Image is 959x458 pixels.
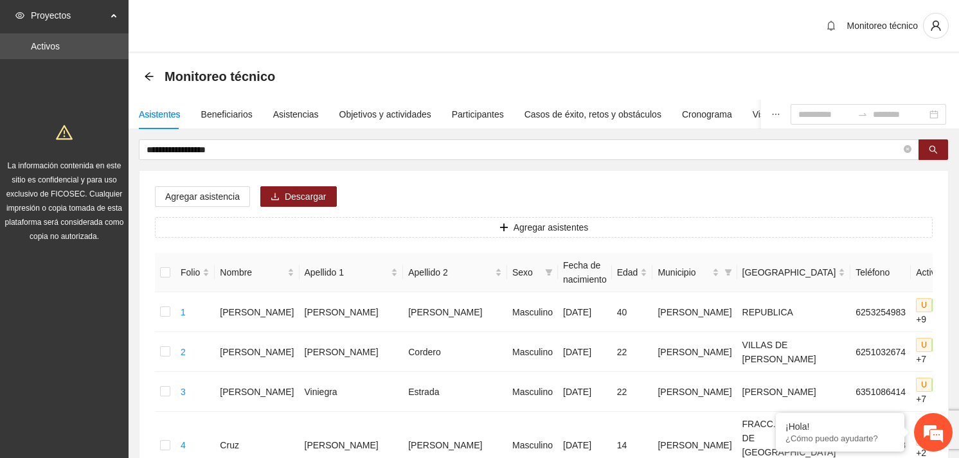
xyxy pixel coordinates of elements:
[558,372,612,412] td: [DATE]
[181,347,186,357] a: 2
[215,372,299,412] td: [PERSON_NAME]
[919,139,948,160] button: search
[403,292,507,332] td: [PERSON_NAME]
[821,21,841,31] span: bell
[682,107,732,121] div: Cronograma
[181,440,186,450] a: 4
[612,253,653,292] th: Edad
[929,145,938,155] span: search
[652,332,737,372] td: [PERSON_NAME]
[652,253,737,292] th: Municipio
[742,265,836,279] span: [GEOGRAPHIC_DATA]
[916,298,932,312] span: U
[932,338,947,352] span: P
[737,253,851,292] th: Colonia
[403,253,507,292] th: Apellido 2
[612,372,653,412] td: 22
[201,107,253,121] div: Beneficiarios
[850,292,911,332] td: 6253254983
[215,253,299,292] th: Nombre
[15,11,24,20] span: eye
[139,107,181,121] div: Asistentes
[31,41,60,51] a: Activos
[558,332,612,372] td: [DATE]
[558,253,612,292] th: Fecha de nacimiento
[155,217,933,238] button: plusAgregar asistentes
[857,109,868,119] span: to
[737,332,851,372] td: VILLAS DE [PERSON_NAME]
[785,434,895,443] p: ¿Cómo puedo ayudarte?
[305,265,389,279] span: Apellido 1
[737,372,851,412] td: [PERSON_NAME]
[911,292,958,332] td: +9
[273,107,319,121] div: Asistencias
[850,253,911,292] th: Teléfono
[144,71,154,82] div: Back
[617,265,638,279] span: Edad
[499,223,508,233] span: plus
[165,66,275,87] span: Monitoreo técnico
[260,186,337,207] button: downloadDescargar
[658,265,709,279] span: Municipio
[215,332,299,372] td: [PERSON_NAME]
[215,292,299,332] td: [PERSON_NAME]
[403,332,507,372] td: Cordero
[271,192,280,202] span: download
[612,292,653,332] td: 40
[5,161,124,241] span: La información contenida en este sitio es confidencial y para uso exclusivo de FICOSEC. Cualquier...
[165,189,240,204] span: Agregar asistencia
[408,265,492,279] span: Apellido 2
[652,372,737,412] td: [PERSON_NAME]
[300,292,404,332] td: [PERSON_NAME]
[911,332,958,372] td: +7
[771,110,780,119] span: ellipsis
[507,332,558,372] td: Masculino
[285,189,327,204] span: Descargar
[514,220,589,234] span: Agregar asistentes
[507,372,558,412] td: Masculino
[847,21,918,31] span: Monitoreo técnico
[512,265,540,279] span: Sexo
[300,332,404,372] td: [PERSON_NAME]
[542,263,555,282] span: filter
[507,292,558,332] td: Masculino
[850,332,911,372] td: 6251032674
[932,378,947,392] span: P
[761,100,791,129] button: ellipsis
[652,292,737,332] td: [PERSON_NAME]
[300,253,404,292] th: Apellido 1
[932,298,947,312] span: P
[300,372,404,412] td: Viniegra
[56,124,73,141] span: warning
[144,71,154,82] span: arrow-left
[452,107,504,121] div: Participantes
[785,421,895,432] div: ¡Hola!
[821,15,841,36] button: bell
[904,144,911,156] span: close-circle
[850,372,911,412] td: 6351086414
[558,292,612,332] td: [DATE]
[175,253,215,292] th: Folio
[737,292,851,332] td: REPUBLICA
[545,269,553,276] span: filter
[923,13,949,39] button: user
[911,253,958,292] th: Actividad
[612,332,653,372] td: 22
[722,263,735,282] span: filter
[181,387,186,397] a: 3
[220,265,284,279] span: Nombre
[924,20,948,31] span: user
[524,107,661,121] div: Casos de éxito, retos y obstáculos
[753,107,873,121] div: Visita de campo y entregables
[181,265,200,279] span: Folio
[916,338,932,352] span: U
[916,378,932,392] span: U
[904,145,911,153] span: close-circle
[181,307,186,317] a: 1
[403,372,507,412] td: Estrada
[724,269,732,276] span: filter
[857,109,868,119] span: swap-right
[31,3,107,28] span: Proyectos
[155,186,250,207] button: Agregar asistencia
[911,372,958,412] td: +7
